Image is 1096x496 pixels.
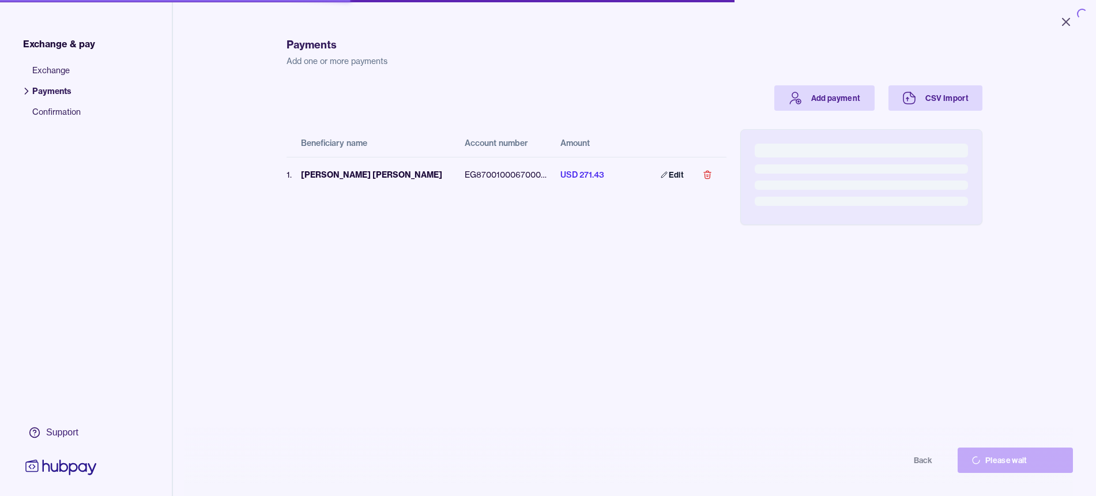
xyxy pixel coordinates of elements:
[23,37,95,51] span: Exchange & pay
[774,85,875,111] a: Add payment
[551,157,638,192] td: USD 271.43
[551,129,638,157] th: Amount
[32,106,81,127] span: Confirmation
[46,426,78,439] div: Support
[888,85,983,111] a: CSV Import
[455,157,551,192] td: EG870010006700000100068571938
[287,55,982,67] p: Add one or more payments
[287,37,982,53] h1: Payments
[32,85,81,106] span: Payments
[1045,9,1087,35] button: Close
[287,157,292,192] td: 1 .
[23,420,99,445] a: Support
[647,162,698,187] a: Edit
[292,129,455,157] th: Beneficiary name
[292,157,455,192] td: [PERSON_NAME] [PERSON_NAME]
[455,129,551,157] th: Account number
[32,65,81,85] span: Exchange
